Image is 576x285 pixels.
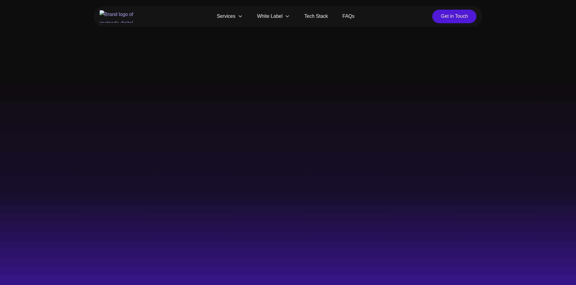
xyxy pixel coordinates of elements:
[250,10,297,23] span: White Label
[210,10,250,23] span: Services
[432,10,476,23] a: Get in Touch
[335,10,362,23] a: FAQs
[297,10,335,23] a: Tech Stack
[100,10,139,23] img: Brand logo of zestcode digital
